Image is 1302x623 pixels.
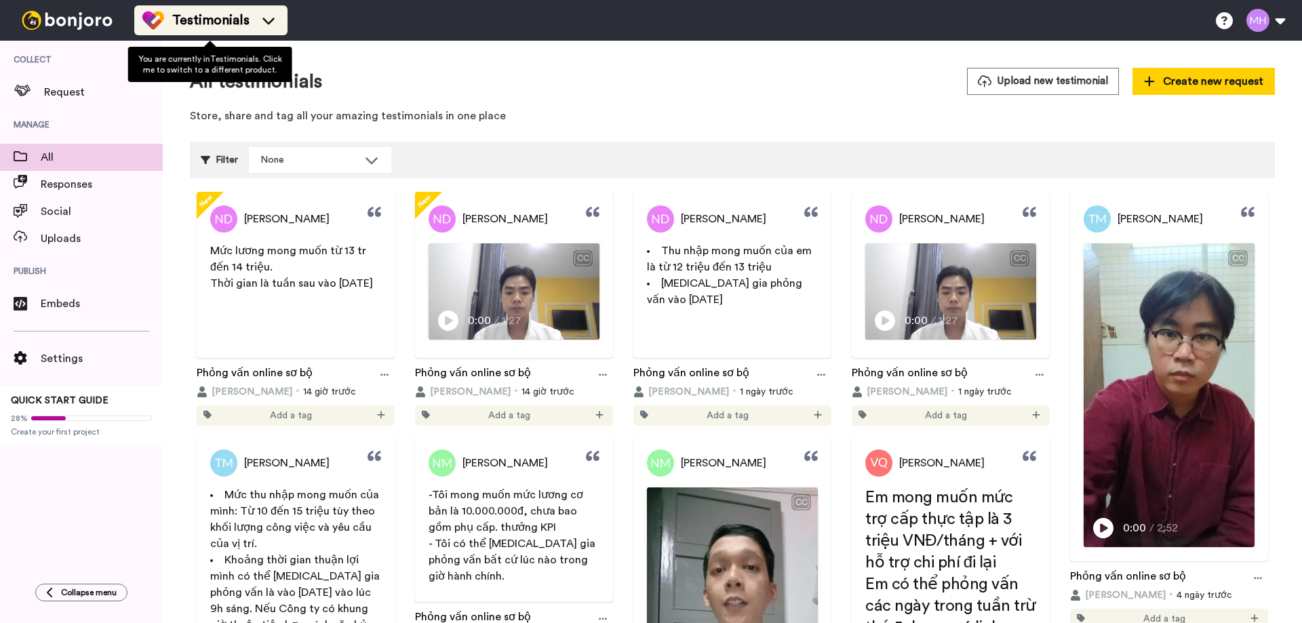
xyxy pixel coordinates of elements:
span: Request [44,84,163,100]
span: 1:27 [502,313,526,329]
span: Settings [41,350,163,367]
span: QUICK START GUIDE [11,396,108,405]
span: [PERSON_NAME] [1085,588,1166,602]
div: 14 giờ trước [415,385,613,399]
div: CC [1229,252,1246,265]
span: [MEDICAL_DATA] gia phỏng vấn vào [DATE] [647,278,805,305]
span: [PERSON_NAME] [244,211,330,227]
span: Social [41,203,163,220]
img: Profile Picture [210,205,237,233]
div: 1 ngày trước [633,385,831,399]
span: 1:27 [939,313,962,329]
img: Profile Picture [429,449,456,477]
button: Collapse menu [35,584,127,601]
a: Phỏng vấn online sơ bộ [415,365,531,385]
span: Em mong muốn mức trợ cấp thực tập là 3 triệu VNĐ/tháng + với hỗ trợ chi phí đi lại [865,489,1025,571]
span: 28% [11,413,28,424]
span: Thời gian là tuần sau vào [DATE] [210,278,373,289]
button: [PERSON_NAME] [1070,588,1166,602]
span: / [1149,520,1154,536]
span: 2:52 [1157,520,1181,536]
span: Responses [41,176,163,193]
span: New [195,190,216,212]
span: New [414,190,435,212]
span: Collapse menu [61,587,117,598]
span: [PERSON_NAME] [212,385,292,399]
span: Create new request [1144,73,1263,89]
span: Add a tag [488,409,530,422]
p: Store, share and tag all your amazing testimonials in one place [190,108,1275,124]
div: None [260,153,358,167]
span: Testimonials [172,11,250,30]
button: Upload new testimonial [967,68,1119,94]
span: / [931,313,936,329]
img: tm-color.svg [142,9,164,31]
span: [PERSON_NAME] [462,211,548,227]
span: You are currently in Testimonials . Click me to switch to a different product. [138,55,281,74]
span: All [41,149,163,165]
a: Phỏng vấn online sơ bộ [633,365,749,385]
button: [PERSON_NAME] [852,385,947,399]
div: 4 ngày trước [1070,588,1268,602]
span: [PERSON_NAME] [430,385,511,399]
span: 0:00 [1123,520,1147,536]
div: CC [574,252,591,265]
img: Profile Picture [429,205,456,233]
span: [PERSON_NAME] [462,455,548,471]
span: [PERSON_NAME] [867,385,947,399]
span: Embeds [41,296,163,312]
img: Profile Picture [865,449,892,477]
span: [PERSON_NAME] [648,385,729,399]
span: [PERSON_NAME] [1118,211,1203,227]
span: [PERSON_NAME] [244,455,330,471]
img: Video Thumbnail [429,243,599,340]
span: [PERSON_NAME] [899,455,985,471]
span: Add a tag [270,409,312,422]
button: Create new request [1132,68,1275,95]
span: [PERSON_NAME] [899,211,985,227]
span: 0:00 [905,313,928,329]
a: Phỏng vấn online sơ bộ [197,365,313,385]
div: 14 giờ trước [197,385,395,399]
div: CC [1011,252,1028,265]
img: Profile Picture [865,205,892,233]
img: bj-logo-header-white.svg [16,11,118,30]
span: / [494,313,499,329]
button: [PERSON_NAME] [633,385,729,399]
div: Filter [201,147,238,173]
img: Profile Picture [1084,205,1111,233]
span: [PERSON_NAME] [681,455,766,471]
span: Mức lương mong muốn từ 13 tr đến 14 triệu. [210,245,369,273]
img: Profile Picture [647,449,674,477]
img: Video Thumbnail [865,243,1036,340]
span: - Tôi có thể [MEDICAL_DATA] gia phỏng vấn bất cứ lúc nào trong giờ hành chính. [429,538,598,582]
span: Add a tag [925,409,967,422]
span: Mức thu nhập mong muốn của mình: Từ 10 đến 15 triệu tùy theo khối lượng công việc và yêu cầu của ... [210,489,382,549]
a: Phỏng vấn online sơ bộ [852,365,968,385]
span: Add a tag [707,409,749,422]
span: -Tôi mong muốn mức lương cơ bản là 10.000.000đ, chưa bao gồm phụ cấp. thưởng KPI [429,489,586,533]
img: Video Thumbnail [1084,243,1255,547]
span: [PERSON_NAME] [681,211,766,227]
a: Phỏng vấn online sơ bộ [1070,568,1186,588]
div: 1 ngày trước [852,385,1050,399]
span: Create your first project [11,426,152,437]
span: Uploads [41,230,163,247]
div: CC [793,496,810,509]
button: [PERSON_NAME] [415,385,511,399]
button: [PERSON_NAME] [197,385,292,399]
span: 0:00 [468,313,492,329]
img: Profile Picture [647,205,674,233]
img: Profile Picture [210,449,237,477]
span: Thu nhập mong muốn của em là từ 12 triệu đến 13 triệu [647,245,814,273]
